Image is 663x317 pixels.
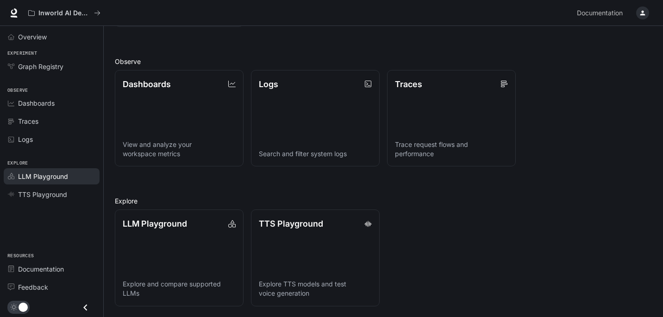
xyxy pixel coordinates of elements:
[573,4,630,22] a: Documentation
[75,298,96,317] button: Close drawer
[18,190,67,199] span: TTS Playground
[24,4,105,22] button: All workspaces
[395,78,422,90] p: Traces
[18,32,47,42] span: Overview
[18,116,38,126] span: Traces
[123,217,187,230] p: LLM Playground
[4,113,100,129] a: Traces
[4,261,100,277] a: Documentation
[251,70,380,167] a: LogsSearch and filter system logs
[259,279,372,298] p: Explore TTS models and test voice generation
[123,140,236,158] p: View and analyze your workspace metrics
[115,196,652,206] h2: Explore
[123,78,171,90] p: Dashboards
[18,62,63,71] span: Graph Registry
[115,57,652,66] h2: Observe
[4,186,100,203] a: TTS Playground
[577,7,623,19] span: Documentation
[259,149,372,158] p: Search and filter system logs
[18,264,64,274] span: Documentation
[19,302,28,312] span: Dark mode toggle
[18,282,48,292] span: Feedback
[38,9,90,17] p: Inworld AI Demos
[4,95,100,111] a: Dashboards
[251,209,380,306] a: TTS PlaygroundExplore TTS models and test voice generation
[4,58,100,75] a: Graph Registry
[115,70,244,167] a: DashboardsView and analyze your workspace metrics
[395,140,508,158] p: Trace request flows and performance
[4,279,100,295] a: Feedback
[18,98,55,108] span: Dashboards
[4,168,100,184] a: LLM Playground
[18,134,33,144] span: Logs
[115,209,244,306] a: LLM PlaygroundExplore and compare supported LLMs
[387,70,516,167] a: TracesTrace request flows and performance
[4,29,100,45] a: Overview
[18,171,68,181] span: LLM Playground
[259,78,278,90] p: Logs
[123,279,236,298] p: Explore and compare supported LLMs
[259,217,323,230] p: TTS Playground
[4,131,100,147] a: Logs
